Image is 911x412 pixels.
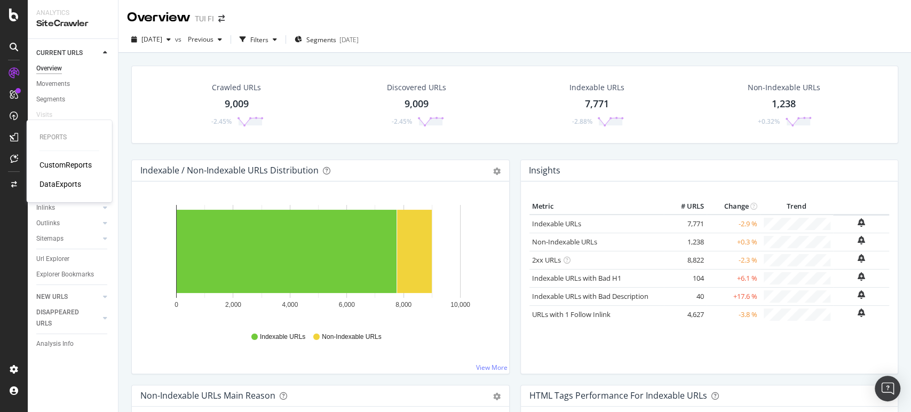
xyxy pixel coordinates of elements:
td: 4,627 [664,305,707,323]
a: Inlinks [36,202,100,213]
div: Url Explorer [36,253,69,265]
button: Filters [235,31,281,48]
span: Non-Indexable URLs [322,332,381,342]
div: Non-Indexable URLs [748,82,820,93]
a: CustomReports [39,160,92,170]
div: Indexable URLs [569,82,624,93]
a: View More [476,363,508,372]
td: 104 [664,269,707,287]
div: HTML Tags Performance for Indexable URLs [529,390,707,401]
div: arrow-right-arrow-left [218,15,225,22]
td: +17.6 % [707,287,760,305]
div: -2.88% [572,117,592,126]
span: 2025 Aug. 13th [141,35,162,44]
td: 7,771 [664,215,707,233]
div: Open Intercom Messenger [875,376,900,401]
div: SiteCrawler [36,18,109,30]
div: bell-plus [858,272,865,281]
button: Previous [184,31,226,48]
span: Segments [306,35,336,44]
a: Explorer Bookmarks [36,269,110,280]
td: +6.1 % [707,269,760,287]
td: -2.3 % [707,251,760,269]
div: [DATE] [339,35,359,44]
a: NEW URLS [36,291,100,303]
button: Segments[DATE] [290,31,363,48]
text: 6,000 [339,301,355,308]
th: Metric [529,199,664,215]
div: Visits [36,109,52,121]
div: Indexable / Non-Indexable URLs Distribution [140,165,319,176]
div: Reports [39,133,99,142]
a: 2xx URLs [532,255,561,265]
div: Overview [36,63,62,74]
div: CURRENT URLS [36,47,83,59]
svg: A chart. [140,199,496,322]
text: 10,000 [450,301,470,308]
th: Trend [760,199,833,215]
div: Segments [36,94,65,105]
div: bell-plus [858,290,865,299]
a: Outlinks [36,218,100,229]
div: bell-plus [858,254,865,263]
div: Overview [127,9,191,27]
div: bell-plus [858,218,865,227]
div: -2.45% [211,117,232,126]
div: Non-Indexable URLs Main Reason [140,390,275,401]
div: Analytics [36,9,109,18]
div: Filters [250,35,268,44]
a: URLs with 1 Follow Inlink [532,310,611,319]
div: +0.32% [758,117,780,126]
a: CURRENT URLS [36,47,100,59]
td: 1,238 [664,233,707,251]
div: gear [493,168,501,175]
div: Inlinks [36,202,55,213]
td: 40 [664,287,707,305]
text: 8,000 [395,301,411,308]
div: 7,771 [585,97,609,111]
div: TUI FI [195,13,214,24]
a: DISAPPEARED URLS [36,307,100,329]
div: DISAPPEARED URLS [36,307,90,329]
a: Url Explorer [36,253,110,265]
button: [DATE] [127,31,175,48]
th: Change [707,199,760,215]
div: 1,238 [772,97,796,111]
div: Crawled URLs [212,82,261,93]
div: 9,009 [225,97,249,111]
div: Analysis Info [36,338,74,350]
div: Discovered URLs [387,82,446,93]
a: Non-Indexable URLs [532,237,597,247]
div: Outlinks [36,218,60,229]
text: 0 [175,301,178,308]
span: Previous [184,35,213,44]
div: Sitemaps [36,233,64,244]
a: Indexable URLs with Bad Description [532,291,648,301]
div: -2.45% [392,117,412,126]
a: Visits [36,109,63,121]
a: Overview [36,63,110,74]
a: Movements [36,78,110,90]
a: DataExports [39,179,81,189]
div: Explorer Bookmarks [36,269,94,280]
a: Indexable URLs with Bad H1 [532,273,621,283]
td: 8,822 [664,251,707,269]
div: bell-plus [858,236,865,244]
a: Segments [36,94,110,105]
td: -3.8 % [707,305,760,323]
a: Indexable URLs [532,219,581,228]
text: 4,000 [282,301,298,308]
div: gear [493,393,501,400]
div: Movements [36,78,70,90]
a: Sitemaps [36,233,100,244]
div: bell-plus [858,308,865,317]
th: # URLS [664,199,707,215]
h4: Insights [529,163,560,178]
text: 2,000 [225,301,241,308]
td: -2.9 % [707,215,760,233]
span: vs [175,35,184,44]
a: Analysis Info [36,338,110,350]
